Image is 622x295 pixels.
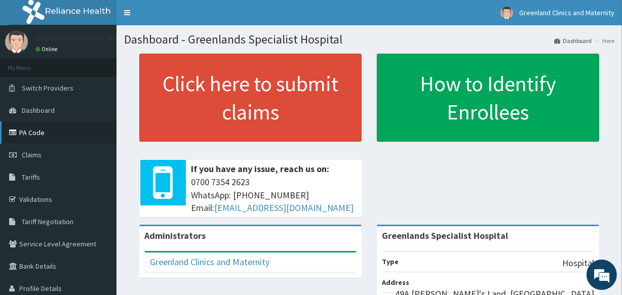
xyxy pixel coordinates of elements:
[191,176,357,215] span: 0700 7354 2623 WhatsApp: [PHONE_NUMBER] Email:
[35,46,60,53] a: Online
[124,33,614,46] h1: Dashboard - Greenlands Specialist Hospital
[53,57,170,70] div: Chat with us now
[35,33,161,42] p: Greenland Clinics and Maternity
[377,54,599,142] a: How to Identify Enrollees
[382,278,409,287] b: Address
[59,85,140,187] span: We're online!
[166,5,190,29] div: Minimize live chat window
[22,173,40,182] span: Tariffs
[554,36,592,45] a: Dashboard
[562,257,594,270] p: Hospital
[500,7,513,19] img: User Image
[5,192,193,227] textarea: Type your message and hit 'Enter'
[5,30,28,53] img: User Image
[519,8,614,17] span: Greenland Clinics and Maternity
[144,230,206,241] b: Administrators
[22,83,73,93] span: Switch Providers
[382,257,399,266] b: Type
[19,51,41,76] img: d_794563401_company_1708531726252_794563401
[382,230,508,241] strong: Greenlands Specialist Hospital
[22,150,42,159] span: Claims
[214,202,354,214] a: [EMAIL_ADDRESS][DOMAIN_NAME]
[191,163,329,175] b: If you have any issue, reach us on:
[139,54,362,142] a: Click here to submit claims
[593,36,614,45] li: Here
[22,217,73,226] span: Tariff Negotiation
[150,256,269,268] a: Greenland Clinics and Maternity
[22,106,55,115] span: Dashboard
